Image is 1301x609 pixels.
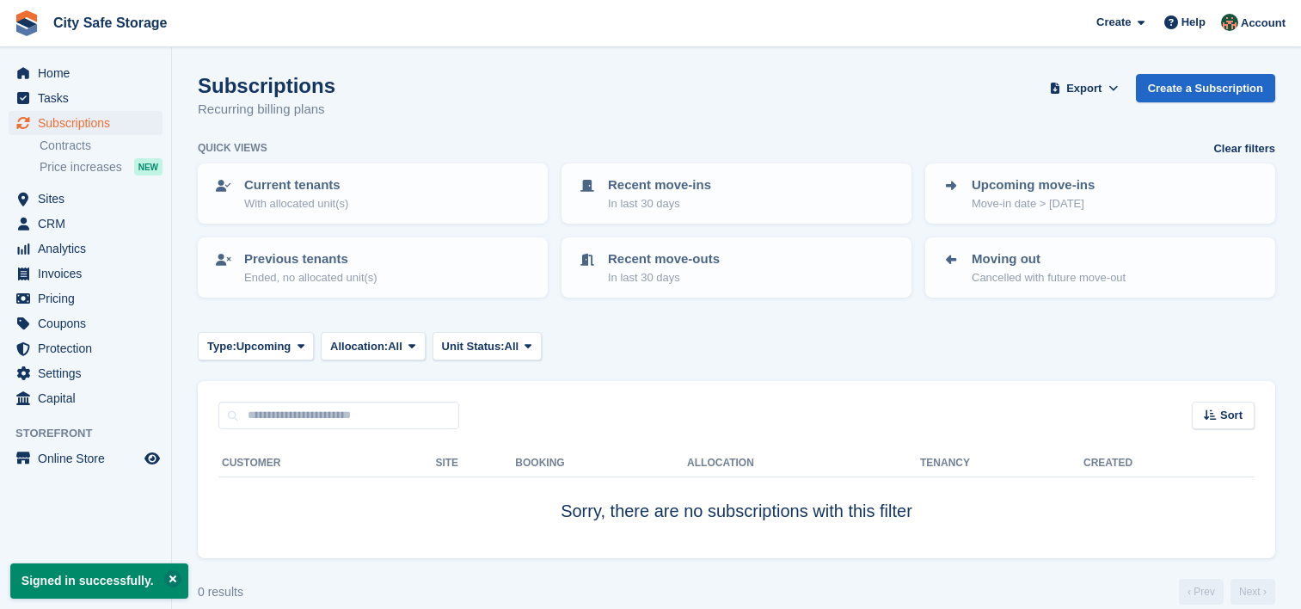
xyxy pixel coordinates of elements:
a: menu [9,187,163,211]
p: In last 30 days [608,269,720,286]
a: menu [9,212,163,236]
a: menu [9,361,163,385]
span: Settings [38,361,141,385]
img: stora-icon-8386f47178a22dfd0bd8f6a31ec36ba5ce8667c1dd55bd0f319d3a0aa187defe.svg [14,10,40,36]
span: Pricing [38,286,141,311]
p: Current tenants [244,175,348,195]
div: NEW [134,158,163,175]
p: Recent move-outs [608,249,720,269]
a: Recent move-ins In last 30 days [563,165,910,222]
th: Site [435,450,515,477]
a: menu [9,286,163,311]
p: With allocated unit(s) [244,195,348,212]
button: Allocation: All [321,332,426,360]
th: Booking [515,450,687,477]
a: menu [9,61,163,85]
a: menu [9,386,163,410]
a: Price increases NEW [40,157,163,176]
th: Customer [218,450,435,477]
th: Created [1083,450,1255,477]
span: Type: [207,338,236,355]
p: Moving out [972,249,1126,269]
a: Upcoming move-ins Move-in date > [DATE] [927,165,1273,222]
th: Allocation [687,450,920,477]
p: Ended, no allocated unit(s) [244,269,377,286]
span: CRM [38,212,141,236]
span: Subscriptions [38,111,141,135]
span: All [505,338,519,355]
span: Sorry, there are no subscriptions with this filter [561,501,912,520]
p: Move-in date > [DATE] [972,195,1095,212]
span: All [388,338,402,355]
h6: Quick views [198,140,267,156]
span: Capital [38,386,141,410]
p: Recurring billing plans [198,100,335,120]
h1: Subscriptions [198,74,335,97]
span: Analytics [38,237,141,261]
button: Export [1046,74,1122,102]
span: Protection [38,336,141,360]
span: Storefront [15,425,171,442]
span: Create [1096,14,1131,31]
span: Account [1241,15,1286,32]
a: menu [9,446,163,471]
p: In last 30 days [608,195,711,212]
span: Help [1181,14,1206,31]
a: Moving out Cancelled with future move-out [927,239,1273,296]
span: Price increases [40,159,122,175]
a: menu [9,261,163,286]
a: Preview store [142,448,163,469]
p: Upcoming move-ins [972,175,1095,195]
a: Contracts [40,138,163,154]
span: Tasks [38,86,141,110]
span: Allocation: [330,338,388,355]
a: Current tenants With allocated unit(s) [199,165,546,222]
a: Previous [1179,579,1224,605]
span: Sites [38,187,141,211]
button: Type: Upcoming [198,332,314,360]
p: Cancelled with future move-out [972,269,1126,286]
a: Create a Subscription [1136,74,1275,102]
th: Tenancy [920,450,980,477]
a: menu [9,237,163,261]
img: Steph Skill [1221,14,1238,31]
a: Previous tenants Ended, no allocated unit(s) [199,239,546,296]
span: Unit Status: [442,338,505,355]
a: menu [9,336,163,360]
p: Signed in successfully. [10,563,188,599]
div: 0 results [198,583,243,601]
a: Clear filters [1213,140,1275,157]
a: menu [9,111,163,135]
p: Recent move-ins [608,175,711,195]
button: Unit Status: All [433,332,542,360]
a: City Safe Storage [46,9,174,37]
span: Home [38,61,141,85]
p: Previous tenants [244,249,377,269]
span: Online Store [38,446,141,471]
span: Invoices [38,261,141,286]
span: Sort [1220,407,1243,424]
a: Recent move-outs In last 30 days [563,239,910,296]
nav: Page [1175,579,1279,605]
span: Upcoming [236,338,291,355]
span: Export [1066,80,1102,97]
a: menu [9,86,163,110]
a: Next [1230,579,1275,605]
span: Coupons [38,311,141,335]
a: menu [9,311,163,335]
